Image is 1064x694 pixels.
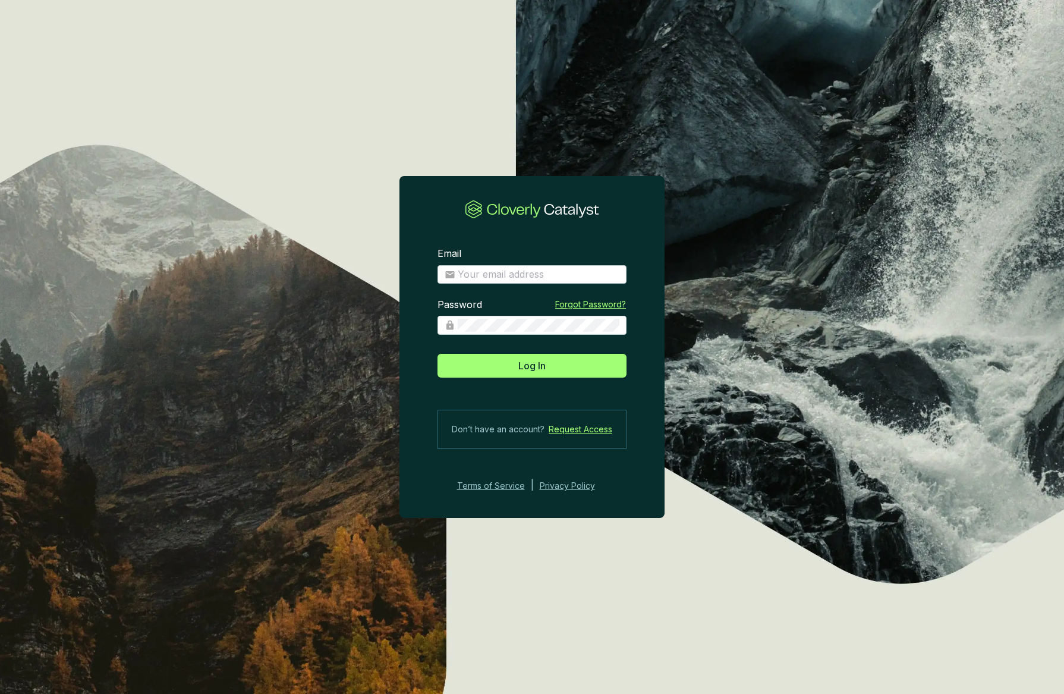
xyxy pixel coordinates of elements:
input: Email [458,268,619,281]
span: Don’t have an account? [452,422,544,437]
a: Forgot Password? [555,299,626,310]
a: Request Access [549,422,612,437]
label: Password [437,299,482,312]
a: Privacy Policy [540,479,611,493]
input: Password [458,319,619,332]
label: Email [437,247,461,260]
a: Terms of Service [454,479,525,493]
span: Log In [518,359,546,373]
button: Log In [437,354,627,378]
div: | [531,479,534,493]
